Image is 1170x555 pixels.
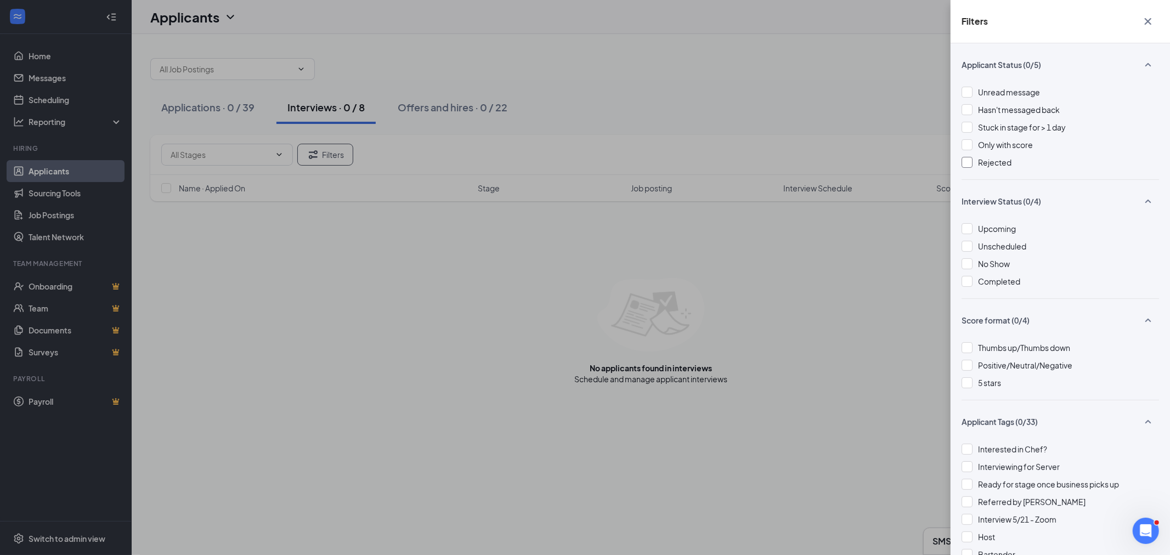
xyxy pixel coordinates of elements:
[962,15,988,27] h5: Filters
[1141,58,1155,71] svg: SmallChevronUp
[978,241,1026,251] span: Unscheduled
[1137,54,1159,75] button: SmallChevronUp
[978,105,1060,115] span: Hasn't messaged back
[978,140,1033,150] span: Only with score
[978,479,1119,489] span: Ready for stage once business picks up
[978,343,1070,353] span: Thumbs up/Thumbs down
[978,276,1020,286] span: Completed
[978,224,1016,234] span: Upcoming
[978,157,1011,167] span: Rejected
[1141,314,1155,327] svg: SmallChevronUp
[978,378,1001,388] span: 5 stars
[1141,415,1155,428] svg: SmallChevronUp
[978,497,1086,507] span: Referred by [PERSON_NAME]
[962,315,1030,326] span: Score format (0/4)
[1133,518,1159,544] iframe: Intercom live chat
[1141,195,1155,208] svg: SmallChevronUp
[1137,310,1159,331] button: SmallChevronUp
[978,259,1010,269] span: No Show
[978,360,1072,370] span: Positive/Neutral/Negative
[978,87,1040,97] span: Unread message
[978,514,1056,524] span: Interview 5/21 - Zoom
[1137,411,1159,432] button: SmallChevronUp
[978,122,1066,132] span: Stuck in stage for > 1 day
[1137,11,1159,32] button: Cross
[962,59,1041,70] span: Applicant Status (0/5)
[978,444,1047,454] span: Interested in Chef?
[962,196,1041,207] span: Interview Status (0/4)
[978,532,995,542] span: Host
[962,416,1038,427] span: Applicant Tags (0/33)
[978,462,1060,472] span: Interviewing for Server
[1137,191,1159,212] button: SmallChevronUp
[1141,15,1155,28] svg: Cross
